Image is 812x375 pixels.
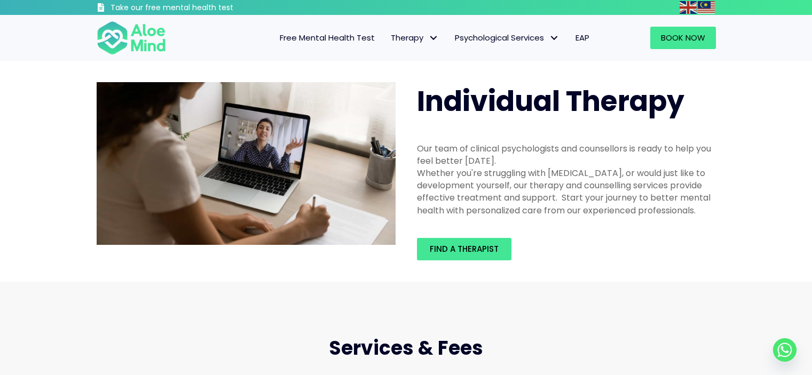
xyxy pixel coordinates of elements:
[680,1,698,13] a: English
[576,32,589,43] span: EAP
[272,27,383,49] a: Free Mental Health Test
[680,1,697,14] img: en
[111,3,290,13] h3: Take our free mental health test
[417,82,684,121] span: Individual Therapy
[97,20,166,55] img: Aloe mind Logo
[455,32,559,43] span: Psychological Services
[417,142,716,167] div: Our team of clinical psychologists and counsellors is ready to help you feel better [DATE].
[650,27,716,49] a: Book Now
[447,27,567,49] a: Psychological ServicesPsychological Services: submenu
[567,27,597,49] a: EAP
[180,27,597,49] nav: Menu
[430,243,499,254] span: Find a therapist
[280,32,375,43] span: Free Mental Health Test
[391,32,439,43] span: Therapy
[383,27,447,49] a: TherapyTherapy: submenu
[97,3,290,15] a: Take our free mental health test
[329,334,483,362] span: Services & Fees
[661,32,705,43] span: Book Now
[426,30,442,46] span: Therapy: submenu
[698,1,716,13] a: Malay
[417,167,716,217] div: Whether you're struggling with [MEDICAL_DATA], or would just like to development yourself, our th...
[97,82,396,245] img: Therapy online individual
[698,1,715,14] img: ms
[773,338,797,362] a: Whatsapp
[417,238,511,260] a: Find a therapist
[547,30,562,46] span: Psychological Services: submenu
